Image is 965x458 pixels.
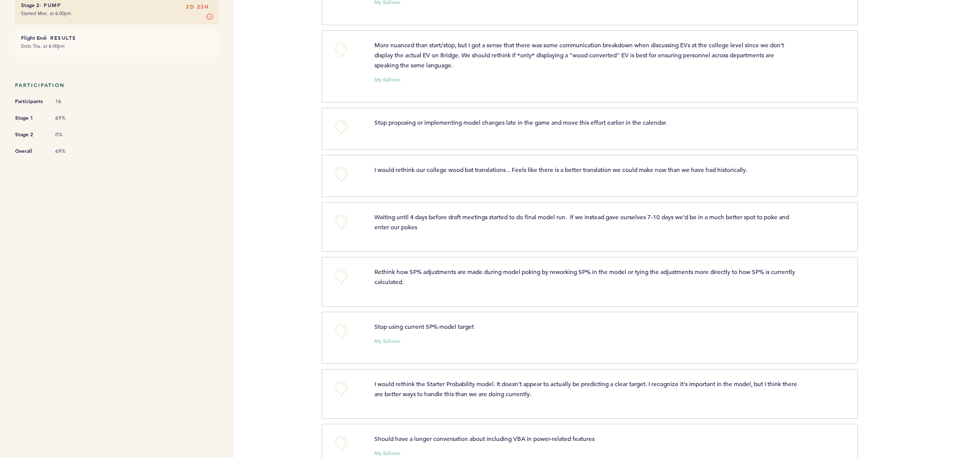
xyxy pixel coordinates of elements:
small: My Balloon [374,451,401,456]
span: Rethink how SP% adjustments are made during model poking by reworking SP% in the model or tying t... [374,267,797,286]
time: Started Mon. at 6:00pm [21,10,71,17]
small: Stage 2 [21,2,39,9]
time: Ends Thu. at 6:00pm [21,43,65,49]
span: Stop using current SP% model target [374,322,474,330]
span: 2D 23H [186,2,209,12]
span: I would rethink the Starter Probability model. It doesn't appear to actually be predicting a clea... [374,380,799,398]
span: 0% [55,131,85,138]
h5: Participation [15,82,219,88]
h6: - Results [21,35,213,41]
span: Should have a longer conversation about including VBA in power-related features [374,434,595,442]
span: More nuanced than start/stop, but I got a sense that there was some communication breakdown when ... [374,41,786,69]
small: Flight End [21,35,46,41]
span: Overall [15,146,45,156]
span: Participants [15,97,45,107]
span: I would rethink our college wood bat translations... Feels like there is a better translation we ... [374,165,747,173]
span: 69% [55,115,85,122]
small: My Balloon [374,77,401,82]
span: Stop proposing or implementing model changes late in the game and move this effort earlier in the... [374,118,667,126]
span: Stage 2 [15,130,45,140]
span: Waiting until 4 days before draft meetings started to do final model run. If we instead gave ours... [374,213,791,231]
span: Stage 1 [15,113,45,123]
span: 16 [55,98,85,105]
span: 69% [55,148,85,155]
h6: - Pump [21,2,213,9]
small: My Balloon [374,339,401,344]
